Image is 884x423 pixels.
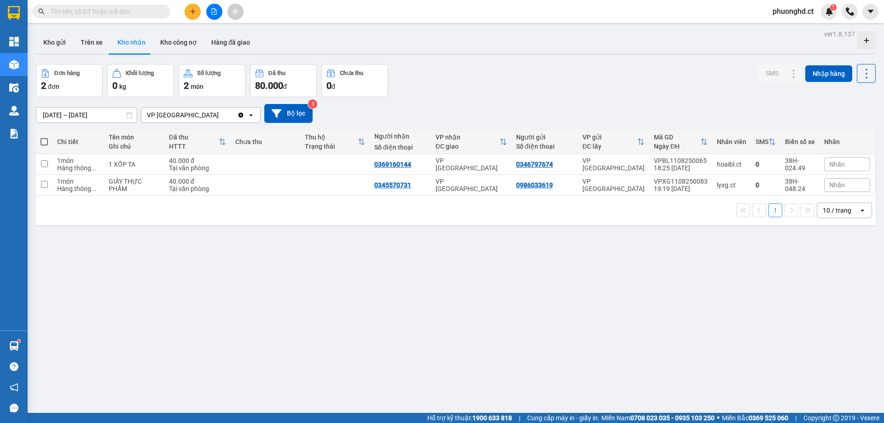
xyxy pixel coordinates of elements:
div: Ngày ĐH [654,143,700,150]
th: Toggle SortBy [164,130,231,154]
img: warehouse-icon [9,83,19,93]
div: 10 / trang [823,206,851,215]
button: Hàng đã giao [204,31,257,53]
span: món [191,83,204,90]
div: Hàng thông thường [57,164,99,172]
div: 19:19 [DATE] [654,185,708,192]
span: 80.000 [255,80,283,91]
strong: 1900 633 818 [472,414,512,422]
div: Số điện thoại [374,144,426,151]
div: Tại văn phòng [169,164,226,172]
div: 0345570731 [374,181,411,189]
div: VP [GEOGRAPHIC_DATA] [582,157,645,172]
span: đ [283,83,287,90]
button: SMS [758,65,786,81]
th: Toggle SortBy [649,130,712,154]
sup: 3 [308,99,317,109]
sup: 1 [17,340,20,342]
div: 0 [756,181,776,189]
span: notification [10,383,18,392]
div: 1 XỐP TA [109,161,159,168]
span: plus [190,8,196,15]
span: ... [91,164,97,172]
div: Biển số xe [785,138,815,145]
div: ĐC giao [436,143,500,150]
div: Số điện thoại [516,143,573,150]
button: Bộ lọc [264,104,313,123]
div: GIẤY THỰC PHẨM [109,178,159,192]
span: Miền Nam [601,413,715,423]
span: search [38,8,45,15]
div: 0369160144 [374,161,411,168]
div: ĐC lấy [582,143,637,150]
div: Mã GD [654,133,700,141]
img: solution-icon [9,129,19,139]
button: Kho công nợ [153,31,204,53]
img: warehouse-icon [9,106,19,116]
input: Tìm tên, số ĐT hoặc mã đơn [51,6,159,17]
div: Số lượng [197,70,221,76]
div: Tên món [109,133,159,141]
div: 0346797674 [516,161,553,168]
button: Kho nhận [110,31,153,53]
span: đơn [48,83,59,90]
th: Toggle SortBy [300,130,370,154]
span: phuonghd.ct [765,6,821,17]
div: SMS [756,138,768,145]
strong: 0369 525 060 [749,414,788,422]
div: VP [GEOGRAPHIC_DATA] [436,178,507,192]
div: Chưa thu [235,138,296,145]
div: 38H-048.24 [785,178,815,192]
span: | [519,413,520,423]
input: Selected VP Hà Đông. [220,110,221,120]
span: caret-down [867,7,875,16]
th: Toggle SortBy [578,130,649,154]
span: file-add [211,8,217,15]
img: warehouse-icon [9,341,19,351]
sup: 1 [830,4,837,11]
div: 1 món [57,178,99,185]
img: warehouse-icon [9,60,19,70]
img: phone-icon [846,7,854,16]
div: Chi tiết [57,138,99,145]
div: HTTT [169,143,219,150]
span: 0 [112,80,117,91]
div: Trạng thái [305,143,358,150]
span: copyright [833,415,839,421]
span: ... [91,185,97,192]
div: Tạo kho hàng mới [857,31,876,50]
th: Toggle SortBy [751,130,780,154]
div: Ghi chú [109,143,159,150]
span: 2 [184,80,189,91]
div: 18:25 [DATE] [654,164,708,172]
span: Cung cấp máy in - giấy in: [527,413,599,423]
span: aim [232,8,238,15]
div: 40.000 đ [169,178,226,185]
div: VP gửi [582,133,637,141]
div: ver 1.8.137 [824,29,855,39]
span: Miền Bắc [722,413,788,423]
svg: Clear value [237,111,244,119]
div: Tại văn phòng [169,185,226,192]
div: hoaibl.ct [717,161,746,168]
input: Select a date range. [36,108,137,122]
span: 0 [326,80,331,91]
div: Đơn hàng [54,70,80,76]
img: icon-new-feature [825,7,833,16]
span: ⚪️ [717,416,720,420]
div: lyxg.ct [717,181,746,189]
div: Chưa thu [340,70,363,76]
button: 1 [768,203,782,217]
button: plus [185,4,201,20]
svg: open [859,207,866,214]
div: Nhãn [824,138,870,145]
div: 38H-024.49 [785,157,815,172]
img: logo-vxr [8,6,20,20]
button: Đơn hàng2đơn [36,64,103,97]
span: kg [119,83,126,90]
th: Toggle SortBy [431,130,512,154]
div: VP nhận [436,133,500,141]
img: dashboard-icon [9,37,19,46]
div: VPXG1108250083 [654,178,708,185]
div: Đã thu [268,70,285,76]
